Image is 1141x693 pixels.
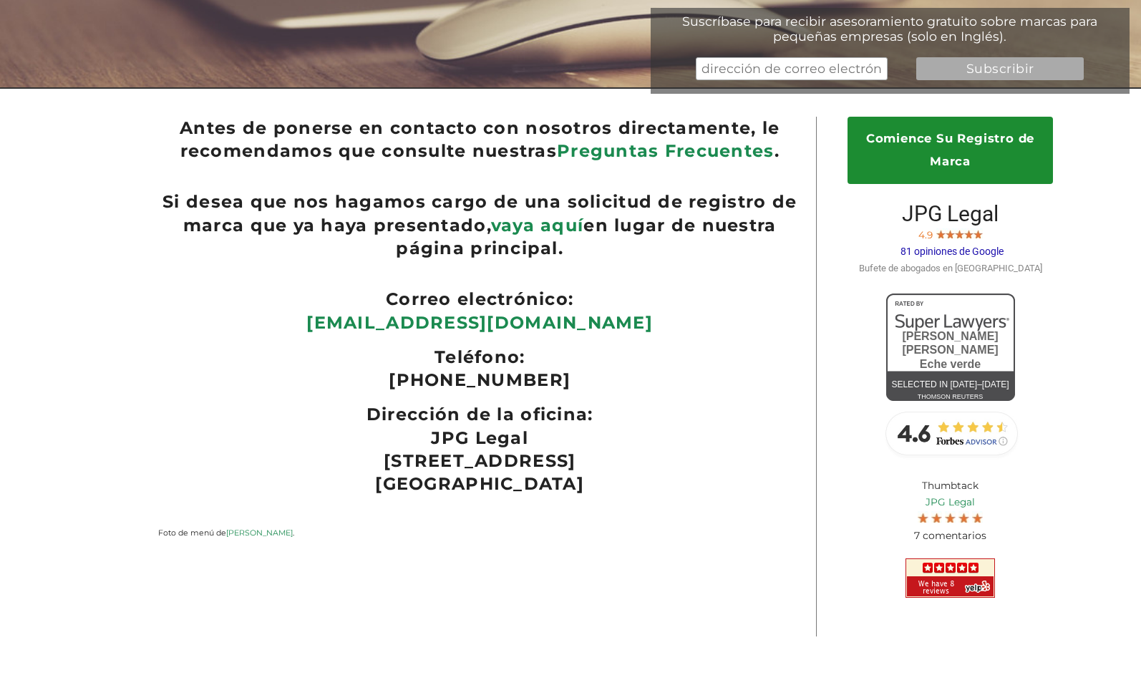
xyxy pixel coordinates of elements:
input: Subscribir [916,57,1084,80]
a: [PERSON_NAME] [226,528,293,538]
div: Suscríbase para recibir asesoramiento gratuito sobre marcas para pequeñas empresas (solo en Inglés). [651,14,1130,44]
img: Screen-Shot-2017-10-03-at-11.31.22-PM.jpg [958,511,969,523]
div: Thumbtack [840,467,1062,555]
small: Foto de menú de . [158,528,294,538]
img: Screen-Shot-2017-10-03-at-11.31.22-PM.jpg [945,511,956,523]
p: [PHONE_NUMBER] [158,369,802,392]
img: Forbes-Advisor-Rating-JPG-Legal.jpg [879,404,1022,462]
a: JPG Legal 4.9 81 opiniones de Google Bufete de abogados en [GEOGRAPHIC_DATA] [859,212,1042,274]
img: Screen-Shot-2017-10-03-at-11.31.22-PM.jpg [972,511,983,523]
span: 81 opiniones de Google [900,246,1004,257]
ul: Si desea que nos hagamos cargo de una solicitud de registro de marca que ya haya presentado, en l... [158,190,802,260]
div: [PERSON_NAME] [PERSON_NAME] Eche verde [886,329,1015,371]
a: [PERSON_NAME] [PERSON_NAME]Eche verdeSelected in [DATE]–[DATE]thomson reuters [886,294,1015,401]
a: JPG Legal [850,494,1051,510]
a: Preguntas Frecuentes [557,140,775,161]
a: Comience Su Registro de Marca [848,117,1053,184]
img: Screen-Shot-2017-10-03-at-11.31.22-PM.jpg [964,228,974,238]
span: Bufete de abogados en [GEOGRAPHIC_DATA] [859,263,1042,273]
a: [EMAIL_ADDRESS][DOMAIN_NAME] [306,312,653,333]
p: JPG Legal [STREET_ADDRESS] [GEOGRAPHIC_DATA] [158,427,802,496]
img: Screen-Shot-2017-10-03-at-11.31.22-PM.jpg [946,228,955,238]
div: Selected in [DATE]–[DATE] [886,377,1015,393]
img: Screen-Shot-2017-10-03-at-11.31.22-PM.jpg [931,511,942,523]
img: Screen-Shot-2017-10-03-at-11.31.22-PM.jpg [974,228,983,238]
img: JPG Legal [905,558,995,598]
ul: Correo electrónico: [158,288,802,311]
span: 4.9 [918,229,933,241]
span: 7 comentarios [914,529,986,542]
a: vaya aquí [491,215,583,236]
div: thomson reuters [886,389,1015,405]
ul: Antes de ponerse en contacto con nosotros directamente, le recomendamos que consulte nuestras . [158,117,802,163]
img: Screen-Shot-2017-10-03-at-11.31.22-PM.jpg [936,228,946,238]
input: dirección de correo electrónico [696,57,888,80]
img: Screen-Shot-2017-10-03-at-11.31.22-PM.jpg [918,511,928,523]
ul: Teléfono: [158,346,802,369]
ul: Dirección de la oficina: [158,403,802,426]
img: Screen-Shot-2017-10-03-at-11.31.22-PM.jpg [955,228,964,238]
span: JPG Legal [902,201,999,226]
